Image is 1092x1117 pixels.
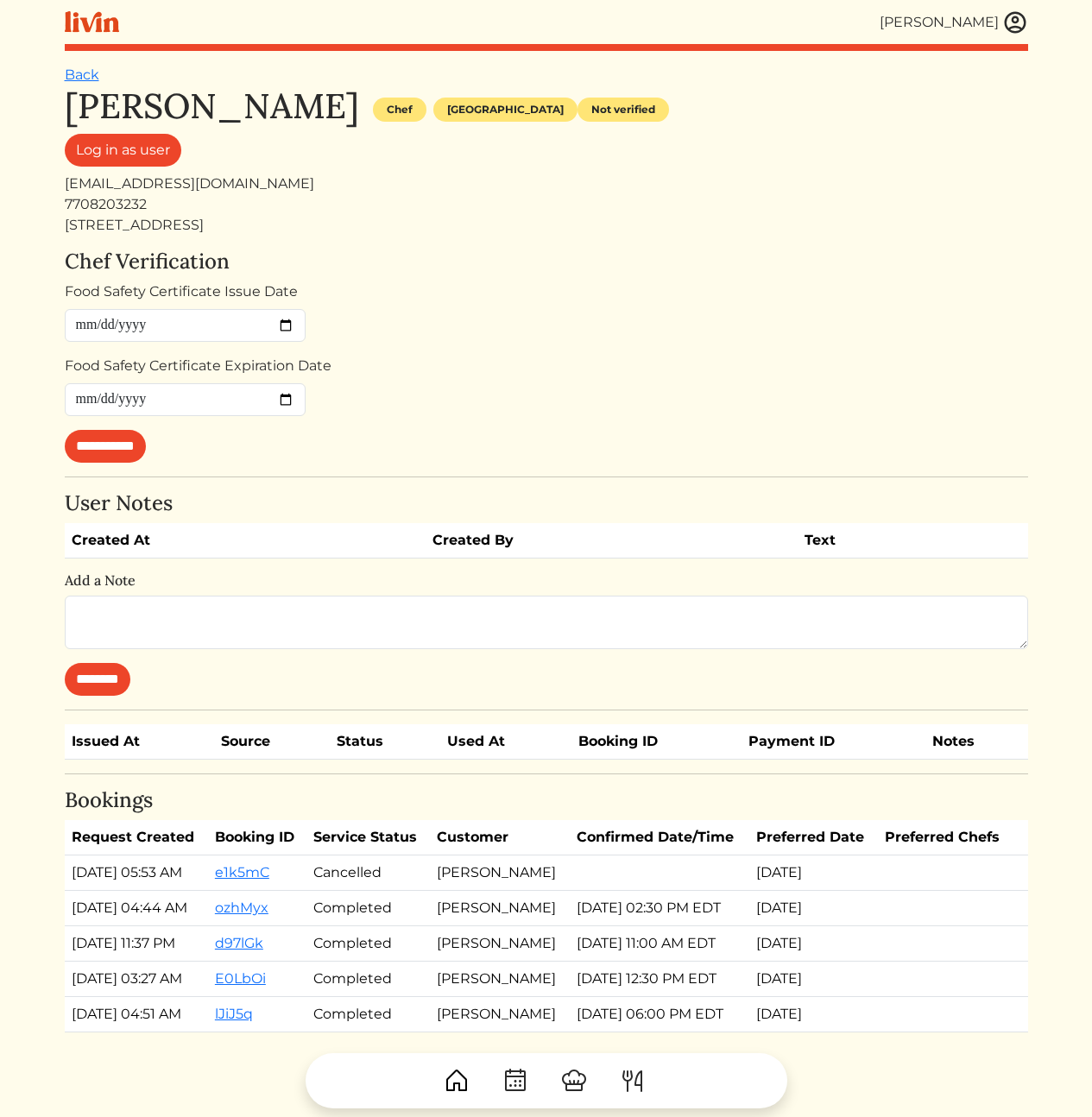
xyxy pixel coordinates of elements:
div: [GEOGRAPHIC_DATA] [433,98,578,122]
div: 7708203232 [65,194,1028,215]
th: Payment ID [742,724,925,760]
div: [EMAIL_ADDRESS][DOMAIN_NAME] [65,174,1028,194]
img: user_account-e6e16d2ec92f44fc35f99ef0dc9cddf60790bfa021a6ecb1c896eb5d2907b31c.svg [1002,9,1028,35]
td: [PERSON_NAME] [430,961,570,996]
a: lJiJ5q [215,1006,253,1022]
td: [DATE] 04:51 AM [65,996,208,1032]
th: Used At [440,724,571,760]
th: Notes [925,724,1028,760]
td: [DATE] 12:30 PM EDT [570,961,749,996]
th: Created By [426,523,798,558]
td: [DATE] 02:30 PM EDT [570,890,749,925]
th: Status [330,724,440,760]
a: Log in as user [65,134,181,167]
a: Back [65,66,99,83]
th: Customer [430,820,570,855]
h6: Add a Note [65,572,1028,589]
th: Preferred Date [749,820,877,855]
td: [DATE] 03:27 AM [65,961,208,996]
td: Completed [306,996,430,1032]
th: Source [214,724,330,760]
img: ChefHat-a374fb509e4f37eb0702ca99f5f64f3b6956810f32a249b33092029f8484b388.svg [560,1067,588,1095]
h4: Bookings [65,788,1028,813]
th: Created At [65,523,426,558]
td: Completed [306,961,430,996]
th: Preferred Chefs [878,820,1013,855]
th: Request Created [65,820,208,855]
td: [PERSON_NAME] [430,855,570,890]
td: Completed [306,890,430,925]
img: House-9bf13187bcbb5817f509fe5e7408150f90897510c4275e13d0d5fca38e0b5951.svg [443,1067,470,1095]
a: ozhMyx [215,899,268,916]
td: [DATE] 11:37 PM [65,925,208,961]
div: Chef [373,98,426,122]
td: Cancelled [306,855,430,890]
td: [DATE] 11:00 AM EDT [570,925,749,961]
th: Text [798,523,974,558]
td: [DATE] [749,925,877,961]
td: [DATE] [749,890,877,925]
img: ForkKnife-55491504ffdb50bab0c1e09e7649658475375261d09fd45db06cec23bce548bf.svg [619,1067,647,1095]
td: [DATE] [749,961,877,996]
td: [DATE] 06:00 PM EDT [570,996,749,1032]
div: [STREET_ADDRESS] [65,215,1028,236]
th: Service Status [306,820,430,855]
h4: User Notes [65,491,1028,516]
th: Confirmed Date/Time [570,820,749,855]
td: [PERSON_NAME] [430,890,570,925]
a: d97lGk [215,935,263,951]
a: e1k5mC [215,864,269,880]
td: [DATE] 04:44 AM [65,890,208,925]
label: Food Safety Certificate Issue Date [65,281,298,302]
td: [DATE] [749,855,877,890]
th: Issued At [65,724,215,760]
img: CalendarDots-5bcf9d9080389f2a281d69619e1c85352834be518fbc73d9501aef674afc0d57.svg [502,1067,529,1095]
label: Food Safety Certificate Expiration Date [65,356,331,376]
a: E0LbOi [215,970,266,987]
td: [PERSON_NAME] [430,996,570,1032]
td: [DATE] [749,996,877,1032]
td: [DATE] 05:53 AM [65,855,208,890]
th: Booking ID [208,820,306,855]
div: Not verified [578,98,669,122]
h4: Chef Verification [65,249,1028,275]
img: livin-logo-a0d97d1a881af30f6274990eb6222085a2533c92bbd1e4f22c21b4f0d0e3210c.svg [65,11,119,33]
h1: [PERSON_NAME] [65,85,359,127]
th: Booking ID [571,724,742,760]
td: [PERSON_NAME] [430,925,570,961]
div: [PERSON_NAME] [880,12,999,33]
td: Completed [306,925,430,961]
